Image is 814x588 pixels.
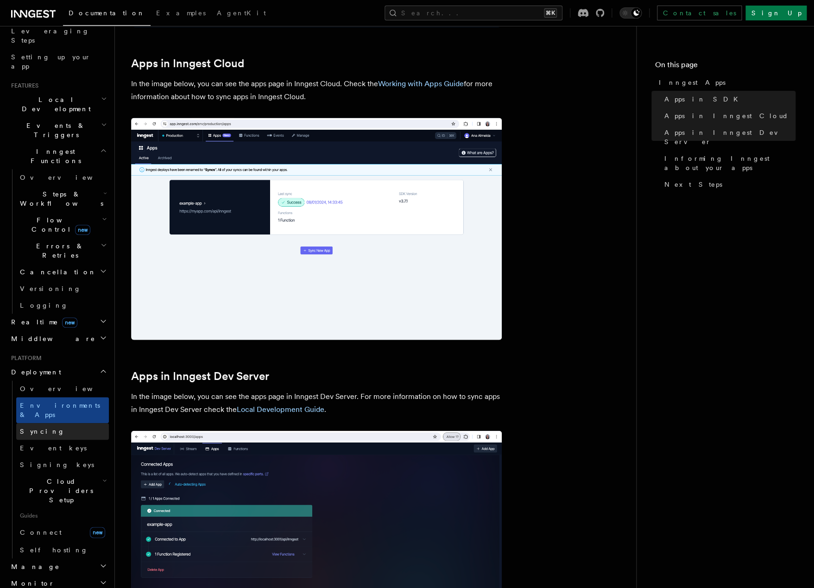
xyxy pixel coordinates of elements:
[661,124,795,150] a: Apps in Inngest Dev Server
[657,6,742,20] a: Contact sales
[7,364,109,380] button: Deployment
[16,297,109,314] a: Logging
[16,542,109,558] a: Self hosting
[131,57,244,70] a: Apps in Inngest Cloud
[661,176,795,193] a: Next Steps
[664,111,789,120] span: Apps in Inngest Cloud
[7,354,42,362] span: Platform
[16,523,109,542] a: Connectnew
[661,107,795,124] a: Apps in Inngest Cloud
[16,280,109,297] a: Versioning
[661,91,795,107] a: Apps in SDK
[7,49,109,75] a: Setting up your app
[16,456,109,473] a: Signing keys
[16,423,109,440] a: Syncing
[7,147,100,165] span: Inngest Functions
[664,128,795,146] span: Apps in Inngest Dev Server
[16,508,109,523] span: Guides
[7,169,109,314] div: Inngest Functions
[75,225,90,235] span: new
[655,74,795,91] a: Inngest Apps
[20,461,94,468] span: Signing keys
[16,238,109,264] button: Errors & Retries
[20,385,115,392] span: Overview
[7,91,109,117] button: Local Development
[16,190,103,208] span: Steps & Workflows
[7,330,109,347] button: Middleware
[156,9,206,17] span: Examples
[16,440,109,456] a: Event keys
[16,215,102,234] span: Flow Control
[217,9,266,17] span: AgentKit
[151,3,211,25] a: Examples
[11,53,91,70] span: Setting up your app
[211,3,271,25] a: AgentKit
[7,117,109,143] button: Events & Triggers
[7,334,95,343] span: Middleware
[20,285,81,292] span: Versioning
[20,529,62,536] span: Connect
[7,143,109,169] button: Inngest Functions
[20,444,87,452] span: Event keys
[20,546,88,554] span: Self hosting
[655,59,795,74] h4: On this page
[7,23,109,49] a: Leveraging Steps
[16,186,109,212] button: Steps & Workflows
[16,473,109,508] button: Cloud Providers Setup
[20,428,65,435] span: Syncing
[7,82,38,89] span: Features
[20,302,68,309] span: Logging
[16,212,109,238] button: Flow Controlnew
[90,527,105,538] span: new
[659,78,726,87] span: Inngest Apps
[16,477,102,505] span: Cloud Providers Setup
[7,367,61,377] span: Deployment
[664,95,744,104] span: Apps in SDK
[11,27,89,44] span: Leveraging Steps
[63,3,151,26] a: Documentation
[7,558,109,575] button: Manage
[131,390,502,416] p: In the image below, you can see the apps page in Inngest Dev Server. For more information on how ...
[544,8,557,18] kbd: ⌘K
[62,317,77,328] span: new
[664,154,795,172] span: Informing Inngest about your apps
[378,79,464,88] a: Working with Apps Guide
[20,402,100,418] span: Environments & Apps
[7,380,109,558] div: Deployment
[131,77,502,103] p: In the image below, you can see the apps page in Inngest Cloud. Check the for more information ab...
[16,264,109,280] button: Cancellation
[16,241,101,260] span: Errors & Retries
[7,317,77,327] span: Realtime
[131,118,502,340] img: Inngest Cloud screen with apps
[664,180,722,189] span: Next Steps
[7,579,55,588] span: Monitor
[20,174,115,181] span: Overview
[16,397,109,423] a: Environments & Apps
[7,95,101,114] span: Local Development
[7,314,109,330] button: Realtimenew
[16,380,109,397] a: Overview
[69,9,145,17] span: Documentation
[7,121,101,139] span: Events & Triggers
[619,7,642,19] button: Toggle dark mode
[16,267,96,277] span: Cancellation
[7,562,60,571] span: Manage
[237,405,324,413] a: Local Development Guide
[661,150,795,176] a: Informing Inngest about your apps
[16,169,109,186] a: Overview
[385,6,562,20] button: Search...⌘K
[745,6,807,20] a: Sign Up
[131,369,269,382] a: Apps in Inngest Dev Server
